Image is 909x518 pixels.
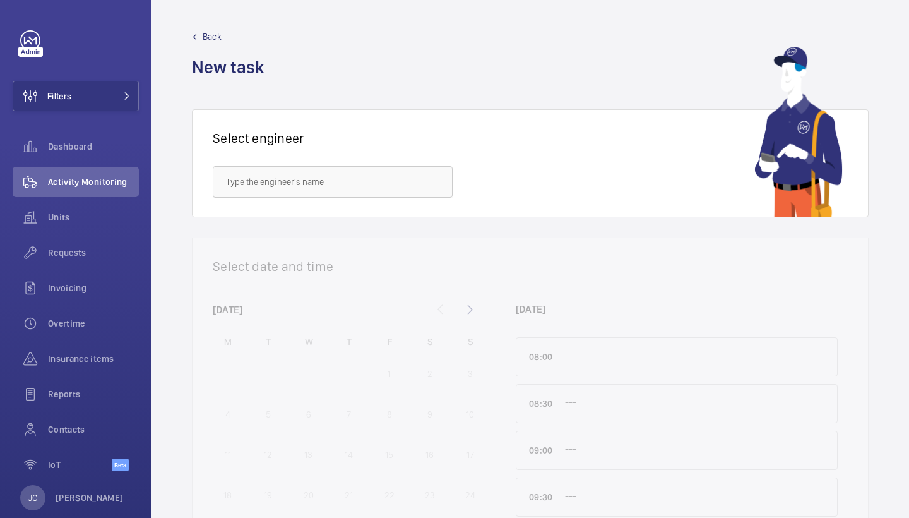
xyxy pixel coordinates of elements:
span: Overtime [48,317,139,330]
h1: Select engineer [213,130,304,146]
span: IoT [48,459,112,471]
span: Filters [47,90,71,102]
p: [PERSON_NAME] [56,491,124,504]
span: Back [203,30,222,43]
span: Units [48,211,139,224]
span: Activity Monitoring [48,176,139,188]
input: Type the engineer's name [213,166,453,198]
img: mechanic using app [754,47,843,217]
h1: New task [192,56,272,79]
span: Reports [48,388,139,401]
span: Contacts [48,423,139,436]
span: Invoicing [48,282,139,294]
span: Insurance items [48,352,139,365]
span: Beta [112,459,129,471]
span: Requests [48,246,139,259]
button: Filters [13,81,139,111]
p: JC [28,491,37,504]
span: Dashboard [48,140,139,153]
